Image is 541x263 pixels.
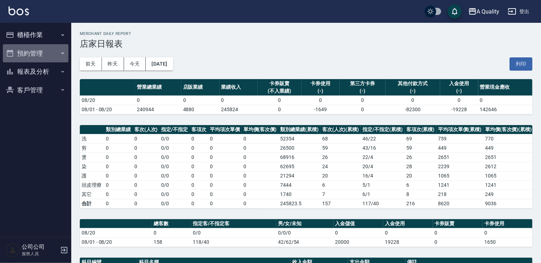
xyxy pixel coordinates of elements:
div: 其他付款方式 [387,80,438,87]
th: 指定/不指定(累積) [361,125,405,134]
td: 26 [405,153,437,162]
td: 5 / 1 [361,180,405,190]
td: 洗 [80,134,104,143]
td: 0 [242,180,279,190]
div: 入金使用 [442,80,476,87]
td: 護 [80,171,104,180]
td: 0 [133,153,160,162]
td: 0 [104,153,133,162]
td: 1065 [483,171,534,180]
td: 0 [208,190,242,199]
button: 列印 [510,57,532,71]
td: 8620 [437,199,484,208]
td: 449 [483,143,534,153]
td: 0 [133,171,160,180]
img: Logo [9,6,29,15]
td: 240944 [135,105,181,114]
td: 08/01 - 08/20 [80,237,152,247]
h5: 公司公司 [22,243,58,251]
td: 1241 [437,180,484,190]
td: 62695 [278,162,320,171]
td: 0 [190,134,208,143]
td: 6 / 1 [361,190,405,199]
td: 0 [440,96,478,105]
td: 0 [104,134,133,143]
th: 指定/不指定 [159,125,190,134]
td: 1065 [437,171,484,180]
td: 22 / 4 [361,153,405,162]
td: 0 [104,171,133,180]
div: (-) [442,87,476,95]
th: 店販業績 [181,79,220,96]
td: 19228 [383,237,433,247]
td: 0 [190,143,208,153]
td: 0 [190,153,208,162]
td: 117/40 [361,199,405,208]
td: 0 [208,162,242,171]
td: 0 [135,96,181,105]
td: 1650 [483,237,532,247]
td: 0 [133,190,160,199]
td: 245824 [220,105,258,114]
td: 0 [478,96,532,105]
td: 68 [320,134,361,143]
td: 0 [483,228,532,237]
td: 52354 [278,134,320,143]
td: 21294 [278,171,320,180]
div: 第三方卡券 [341,80,384,87]
td: 0 [133,143,160,153]
td: 0 [433,237,483,247]
td: 2651 [437,153,484,162]
td: 0 [181,96,220,105]
td: 158 [152,237,191,247]
td: 0/0 [159,199,190,208]
td: 28 [405,162,437,171]
div: 卡券販賣 [259,80,300,87]
td: 68916 [278,153,320,162]
button: 預約管理 [3,44,68,63]
td: 0 [242,153,279,162]
th: 入金使用 [383,219,433,228]
td: 0 [242,171,279,180]
td: 216 [405,199,437,208]
td: 0 [133,180,160,190]
th: 類別總業績(累積) [278,125,320,134]
td: 0 / 0 [159,171,190,180]
th: 類別總業績 [104,125,133,134]
img: Person [6,243,20,257]
button: 昨天 [102,57,124,71]
th: 平均項次單價(累積) [437,125,484,134]
td: 頭皮理療 [80,180,104,190]
th: 指定客/不指定客 [191,219,276,228]
td: 0 [208,171,242,180]
td: 20000 [334,237,383,247]
td: 59 [405,143,437,153]
td: 0/0 [191,228,276,237]
td: 0 / 0 [159,190,190,199]
p: 服務人員 [22,251,58,257]
td: 0 [208,143,242,153]
td: 118/40 [191,237,276,247]
td: 9036 [483,199,534,208]
div: A Quality [477,7,500,16]
td: 1740 [278,190,320,199]
div: (-) [303,87,338,95]
td: 0 / 0 [159,162,190,171]
td: 燙 [80,153,104,162]
th: 單均價(客次價) [242,125,279,134]
table: a dense table [80,219,532,247]
td: 16 / 4 [361,171,405,180]
div: (-) [341,87,384,95]
table: a dense table [80,79,532,114]
th: 客項次(累積) [405,125,437,134]
td: 449 [437,143,484,153]
td: 0 [133,134,160,143]
th: 單均價(客次價)(累積) [483,125,534,134]
th: 客次(人次)(累積) [320,125,361,134]
td: 0 [208,134,242,143]
td: 0/0/0 [276,228,334,237]
button: A Quality [465,4,503,19]
td: 157 [320,199,361,208]
td: 4880 [181,105,220,114]
td: 2651 [483,153,534,162]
